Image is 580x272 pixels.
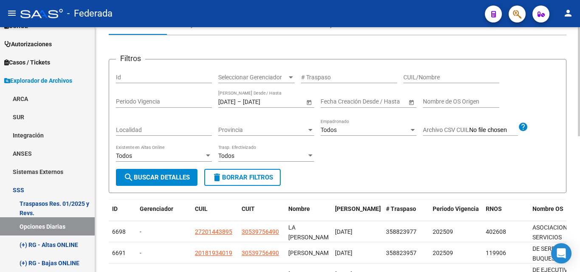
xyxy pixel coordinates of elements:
button: Buscar Detalles [116,169,197,186]
span: Provincia [218,126,307,134]
span: # Traspaso [386,205,416,212]
mat-icon: delete [212,172,222,182]
button: Open calendar [407,98,416,107]
div: Open Intercom Messenger [551,243,572,264]
span: 119906 [486,250,506,256]
span: RNOS [486,205,502,212]
span: 6698 [112,228,126,235]
datatable-header-cell: CUIL [191,200,238,228]
span: 27201443895 [195,228,232,235]
datatable-header-cell: Nombre [285,200,332,228]
mat-icon: person [563,8,573,18]
span: 402608 [486,228,506,235]
div: [DATE] [335,227,379,237]
div: [DATE] [335,248,379,258]
datatable-header-cell: ID [109,200,136,228]
input: Start date [321,98,347,105]
span: – [237,98,241,105]
span: 202509 [433,250,453,256]
span: Periodo Vigencia [433,205,479,212]
span: Gerenciador [140,205,173,212]
span: Todos [321,126,337,133]
datatable-header-cell: Gerenciador [136,200,191,228]
input: End date [243,98,284,105]
span: Todos [218,152,234,159]
span: CUIL [195,205,208,212]
datatable-header-cell: RNOS [482,200,529,228]
mat-icon: menu [7,8,17,18]
span: [PERSON_NAME] [335,205,381,212]
span: Casos / Tickets [4,58,50,67]
span: Buscar Detalles [124,174,190,181]
span: CUIT [242,205,255,212]
span: Autorizaciones [4,39,52,49]
span: 20181934019 [195,250,232,256]
span: 358823957 [386,250,417,256]
datatable-header-cell: Periodo Vigencia [429,200,482,228]
span: Todos [116,152,132,159]
datatable-header-cell: # Traspaso [383,200,429,228]
span: 6691 [112,250,126,256]
h3: Filtros [116,53,145,64]
span: - [140,228,141,235]
datatable-header-cell: CUIT [238,200,285,228]
span: ID [112,205,118,212]
span: Nombre [288,205,310,212]
span: 30539756490 [242,228,279,235]
span: LA [PERSON_NAME] [288,224,334,241]
span: 202509 [433,228,453,235]
span: Borrar Filtros [212,174,273,181]
button: Borrar Filtros [204,169,281,186]
button: Open calendar [304,98,313,107]
datatable-header-cell: Fecha Traspaso [332,200,383,228]
span: DE SERENOS DE BUQUES [532,245,575,262]
input: Archivo CSV CUIL [469,126,518,134]
span: - [140,250,141,256]
input: Start date [218,98,236,105]
span: Nombre OS [532,205,563,212]
span: [PERSON_NAME] [288,250,334,256]
span: - Federada [67,4,113,23]
span: 30539756490 [242,250,279,256]
mat-icon: search [124,172,134,182]
span: 358823977 [386,228,417,235]
input: End date [354,98,396,105]
span: Explorador de Archivos [4,76,72,85]
span: Seleccionar Gerenciador [218,74,287,81]
span: Archivo CSV CUIL [423,126,469,133]
mat-icon: help [518,122,528,132]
